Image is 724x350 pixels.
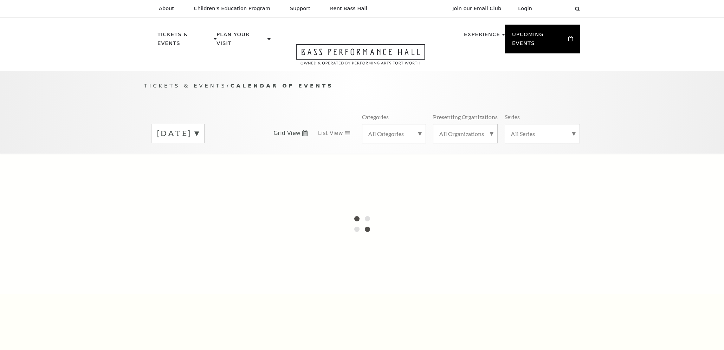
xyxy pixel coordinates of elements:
[362,113,389,121] p: Categories
[144,83,227,89] span: Tickets & Events
[330,6,367,12] p: Rent Bass Hall
[505,113,520,121] p: Series
[433,113,498,121] p: Presenting Organizations
[464,30,500,43] p: Experience
[511,130,574,137] label: All Series
[231,83,334,89] span: Calendar of Events
[290,6,310,12] p: Support
[216,30,266,52] p: Plan Your Visit
[157,30,212,52] p: Tickets & Events
[194,6,270,12] p: Children's Education Program
[157,128,199,139] label: [DATE]
[273,129,300,137] span: Grid View
[159,6,174,12] p: About
[368,130,420,137] label: All Categories
[512,30,567,52] p: Upcoming Events
[144,82,580,90] p: /
[439,130,492,137] label: All Organizations
[318,129,343,137] span: List View
[543,5,568,12] select: Select:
